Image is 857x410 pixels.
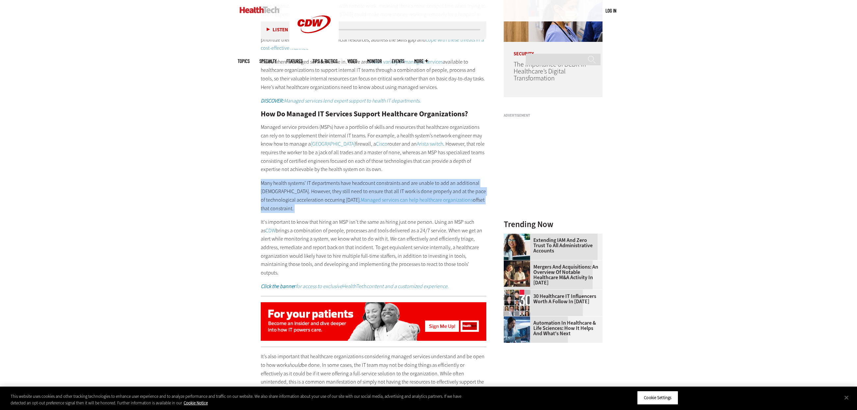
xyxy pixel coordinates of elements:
[261,283,296,290] strong: r
[366,283,447,290] em: content and a customized experience
[261,302,487,341] img: Insider PCC CTA
[504,238,599,253] a: Extending IAM and Zero Trust to All Administrative Accounts
[265,227,276,234] a: CDW
[839,390,854,405] button: Close
[184,400,208,406] a: More information about your privacy
[312,59,337,64] a: Tips & Tactics
[504,320,599,336] a: Automation in Healthcare & Life Sciences: How It Helps and What's Next
[504,316,533,322] a: medical researchers looks at images on a monitor in a lab
[605,7,616,14] div: User menu
[605,8,616,14] a: Log in
[261,283,449,290] a: Click the bannerfor access to exclusiveHealthTechcontent and a customized experience.
[504,114,603,117] h3: Advertisement
[287,362,302,368] em: should
[311,140,355,147] a: [GEOGRAPHIC_DATA]
[504,294,599,304] a: 30 Healthcare IT Influencers Worth a Follow in [DATE]
[504,234,530,260] img: Administrative assistant
[504,220,603,228] h3: Trending Now
[504,260,533,266] a: business leaders shake hands in conference room
[361,196,473,203] a: Managed services can help healthcare organizations
[367,59,382,64] a: MonITor
[504,264,599,285] a: Mergers and Acquisitions: An Overview of Notable Healthcare M&A Activity in [DATE]
[261,179,487,213] p: Many health systems’ IT departments have headcount constraints and are unable to add an additiona...
[289,44,339,50] a: CDW
[259,59,277,64] span: Specialty
[504,290,530,316] img: collage of influencers
[296,283,342,290] em: for access to exclusive
[261,97,421,104] a: DISCOVER:Managed services lend expert support to health IT departments.
[261,283,294,290] em: Click the banne
[261,218,487,277] p: It's important to know that hiring an MSP isn’t the same as hiring just one person. Using an MSP ...
[261,123,487,174] p: Managed service providers (MSPs) have a portfolio of skills and resources that healthcare organiz...
[286,59,303,64] a: Features
[504,260,530,287] img: business leaders shake hands in conference room
[504,120,603,203] iframe: advertisement
[637,391,678,405] button: Cookie Settings
[347,59,357,64] a: Video
[238,59,250,64] span: Topics
[261,110,487,118] h2: How Do Managed IT Services Support Healthcare Organizations?
[417,140,443,147] a: Arista switch
[414,59,428,64] span: More
[261,58,487,91] p: That’s where managed services come in. There are available to healthcare organizations to support...
[392,59,404,64] a: Events
[11,393,471,406] div: This website uses cookies and other tracking technologies to enhance user experience and to analy...
[284,97,421,104] em: Managed services lend expert support to health IT departments.
[240,7,280,13] img: Home
[261,97,284,104] em: DISCOVER:
[504,290,533,295] a: collage of influencers
[504,234,533,239] a: Administrative assistant
[504,316,530,343] img: medical researchers looks at images on a monitor in a lab
[376,140,388,147] a: Cisco
[514,60,586,83] a: The Importance of BCDR in Healthcare’s Digital Transformation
